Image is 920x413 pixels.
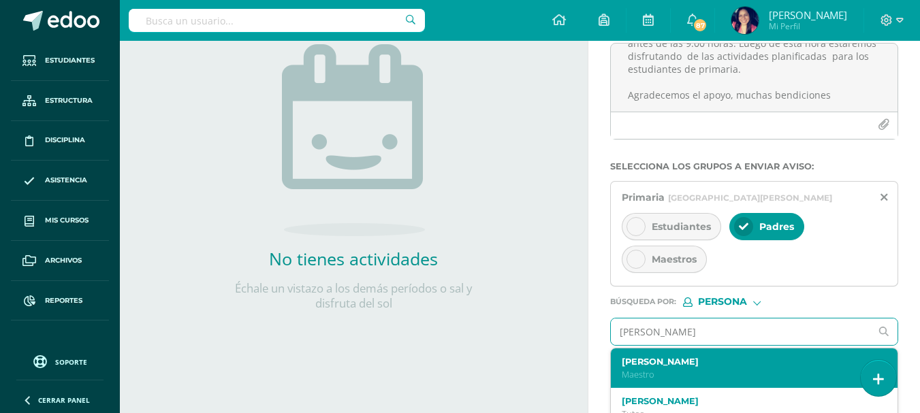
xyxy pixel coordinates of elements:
[45,295,82,306] span: Reportes
[668,193,832,203] span: [GEOGRAPHIC_DATA][PERSON_NAME]
[769,20,847,32] span: Mi Perfil
[693,18,708,33] span: 87
[16,352,104,370] a: Soporte
[45,135,85,146] span: Disciplina
[11,41,109,81] a: Estudiantes
[11,161,109,201] a: Asistencia
[652,220,711,233] span: Estudiantes
[11,81,109,121] a: Estructura
[610,161,898,171] label: Selecciona los grupos a enviar aviso :
[622,191,665,203] span: Primaria
[759,220,794,233] span: Padres
[652,253,697,265] span: Maestros
[769,8,847,22] span: [PERSON_NAME]
[282,44,425,236] img: no_activities.png
[731,7,759,34] img: 1ddc30fbb94eda4e92d8232ccb25b2c3.png
[45,255,82,266] span: Archivos
[11,121,109,161] a: Disciplina
[45,55,95,66] span: Estudiantes
[217,281,490,311] p: Échale un vistazo a los demás períodos o sal y disfruta del sol
[683,297,785,307] div: [object Object]
[622,369,876,380] p: Maestro
[610,298,676,305] span: Búsqueda por :
[129,9,425,32] input: Busca un usuario...
[611,44,898,112] textarea: Estimados padres de familia: Agradecemos todo el apoyo y el trabajo en equipo en este ciclo escol...
[11,241,109,281] a: Archivos
[45,215,89,226] span: Mis cursos
[45,175,87,186] span: Asistencia
[11,201,109,241] a: Mis cursos
[11,281,109,321] a: Reportes
[217,247,490,270] h2: No tienes actividades
[38,395,90,405] span: Cerrar panel
[698,298,747,305] span: Persona
[622,357,876,367] label: [PERSON_NAME]
[45,95,93,106] span: Estructura
[55,357,87,367] span: Soporte
[622,396,876,406] label: [PERSON_NAME]
[611,318,871,345] input: Ej. Mario Galindo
